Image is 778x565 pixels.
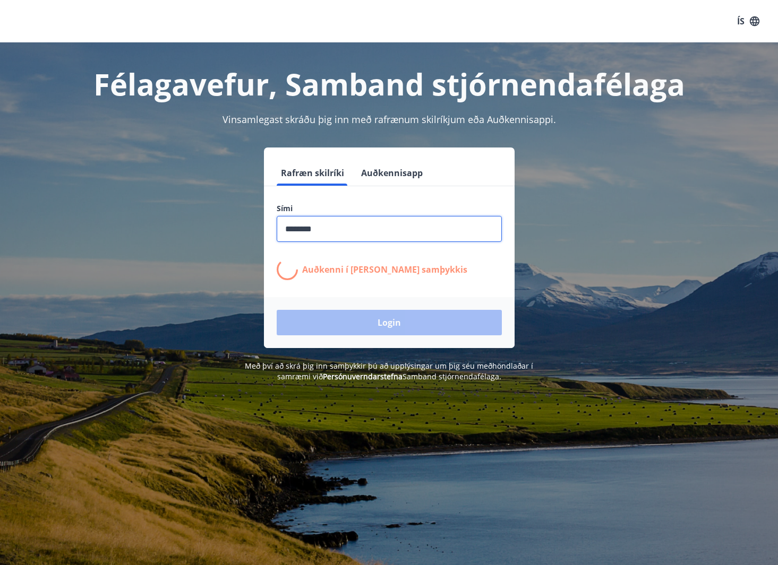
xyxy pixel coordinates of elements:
p: Auðkenni í [PERSON_NAME] samþykkis [302,264,467,275]
button: Rafræn skilríki [277,160,348,186]
span: Vinsamlegast skráðu þig inn með rafrænum skilríkjum eða Auðkennisappi. [223,113,556,126]
span: Með því að skrá þig inn samþykkir þú að upplýsingar um þig séu meðhöndlaðar í samræmi við Samband... [245,361,533,381]
a: Persónuverndarstefna [323,371,403,381]
button: Auðkennisapp [357,160,427,186]
button: ÍS [731,12,765,31]
h1: Félagavefur, Samband stjórnendafélaga [20,64,759,104]
label: Sími [277,203,502,214]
